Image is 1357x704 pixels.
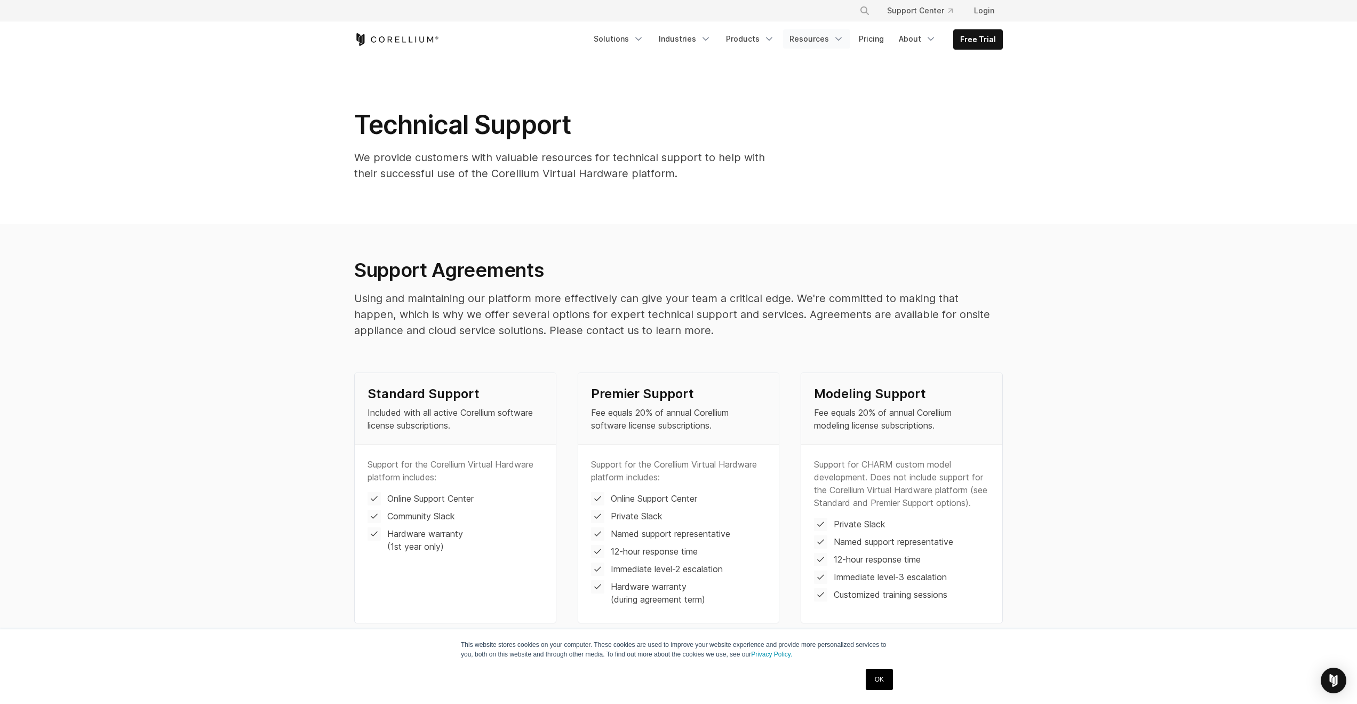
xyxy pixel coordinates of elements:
[751,651,792,658] a: Privacy Policy.
[354,33,439,46] a: Corellium Home
[368,510,543,523] li: Community Slack
[368,386,543,402] h4: Standard Support
[814,518,989,531] li: Private Slack
[591,527,767,541] li: Named support representative
[591,492,767,505] li: Online Support Center
[814,406,989,432] p: Fee equals 20% of annual Corellium modeling license subscriptions.
[965,1,1003,20] a: Login
[652,29,717,49] a: Industries
[591,563,767,576] li: Immediate level-2 escalation
[720,29,781,49] a: Products
[368,406,543,432] p: Included with all active Corellium software license subscriptions.
[587,29,1003,50] div: Navigation Menu
[814,386,989,402] h4: Modeling Support
[461,640,896,659] p: This website stores cookies on your computer. These cookies are used to improve your website expe...
[591,545,767,558] li: 12-hour response time
[847,1,1003,20] div: Navigation Menu
[783,29,850,49] a: Resources
[814,571,989,584] li: Immediate level-3 escalation
[814,588,989,602] li: Customized training sessions
[354,109,781,141] h1: Technical Support
[368,458,543,484] p: Support for the Corellium Virtual Hardware platform includes:
[368,527,543,553] li: Hardware warranty (1st year only)
[354,149,781,181] p: We provide customers with valuable resources for technical support to help with their successful ...
[591,510,767,523] li: Private Slack
[879,1,961,20] a: Support Center
[368,492,543,505] li: Online Support Center
[954,30,1002,49] a: Free Trial
[591,406,767,432] p: Fee equals 20% of annual Corellium software license subscriptions.
[855,1,874,20] button: Search
[591,458,767,484] p: Support for the Corellium Virtual Hardware platform includes:
[591,386,767,402] h4: Premier Support
[814,535,989,549] li: Named support representative
[866,669,893,690] a: OK
[1321,668,1346,693] div: Open Intercom Messenger
[354,290,1003,338] p: Using and maintaining our platform more effectively can give your team a critical edge. We're com...
[587,29,650,49] a: Solutions
[814,458,989,509] p: Support for CHARM custom model development. Does not include support for the Corellium Virtual Ha...
[354,258,1003,282] h2: Support Agreements
[814,553,989,566] li: 12-hour response time
[892,29,943,49] a: About
[591,580,767,606] li: Hardware warranty (during agreement term)
[852,29,890,49] a: Pricing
